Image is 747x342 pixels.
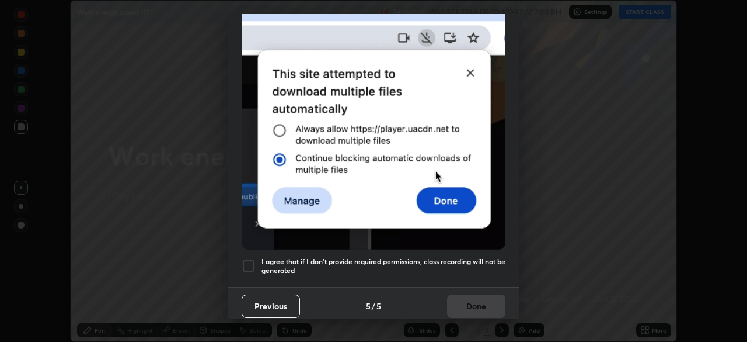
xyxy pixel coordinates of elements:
[242,295,300,318] button: Previous
[261,257,505,275] h5: I agree that if I don't provide required permissions, class recording will not be generated
[376,300,381,312] h4: 5
[372,300,375,312] h4: /
[366,300,371,312] h4: 5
